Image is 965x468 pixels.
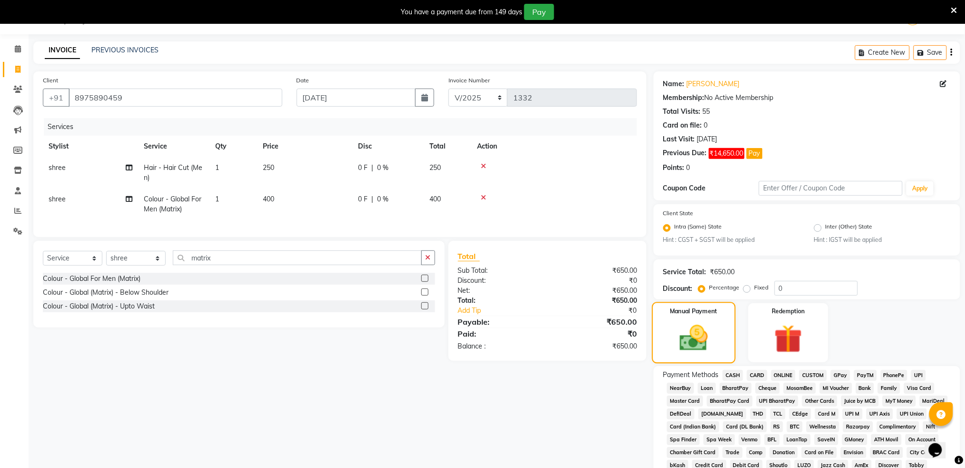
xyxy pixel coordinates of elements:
[451,328,547,339] div: Paid:
[663,370,719,380] span: Payment Methods
[663,267,706,277] div: Service Total:
[138,136,209,157] th: Service
[91,46,159,54] a: PREVIOUS INVOICES
[667,408,695,419] span: DefiDeal
[723,421,767,432] span: Card (DL Bank)
[401,7,522,17] div: You have a payment due from 149 days
[709,148,745,159] span: ₹14,650.00
[43,136,138,157] th: Stylist
[765,434,780,445] span: BFL
[451,296,547,306] div: Total:
[663,120,702,130] div: Card on file:
[547,266,644,276] div: ₹650.00
[564,306,644,316] div: ₹0
[771,370,796,381] span: ONLINE
[698,408,746,419] span: [DOMAIN_NAME]
[911,370,926,381] span: UPI
[451,276,547,286] div: Discount:
[547,296,644,306] div: ₹650.00
[663,148,707,159] div: Previous Due:
[878,383,900,394] span: Family
[43,274,140,284] div: Colour - Global For Men (Matrix)
[709,283,740,292] label: Percentage
[524,4,554,20] button: Pay
[707,396,753,407] span: BharatPay Card
[215,163,219,172] span: 1
[843,408,863,419] span: UPI M
[686,79,740,89] a: [PERSON_NAME]
[144,195,201,213] span: Colour - Global For Men (Matrix)
[471,136,637,157] th: Action
[663,93,951,103] div: No Active Membership
[547,328,644,339] div: ₹0
[770,447,798,458] span: Donation
[855,45,910,60] button: Create New
[358,163,368,173] span: 0 F
[746,148,763,159] button: Pay
[451,316,547,328] div: Payable:
[698,383,716,394] span: Loan
[877,421,920,432] span: Complimentary
[759,181,903,196] input: Enter Offer / Coupon Code
[906,181,934,196] button: Apply
[663,163,685,173] div: Points:
[263,163,274,172] span: 250
[787,421,803,432] span: BTC
[747,370,767,381] span: CARD
[667,447,719,458] span: Chamber Gift Card
[663,284,693,294] div: Discount:
[663,209,694,218] label: Client State
[448,76,490,85] label: Invoice Number
[671,322,717,355] img: _cash.svg
[43,288,169,298] div: Colour - Global (Matrix) - Below Shoulder
[377,194,388,204] span: 0 %
[815,408,839,419] span: Card M
[854,370,877,381] span: PayTM
[451,266,547,276] div: Sub Total:
[377,163,388,173] span: 0 %
[663,79,685,89] div: Name:
[209,136,257,157] th: Qty
[841,447,866,458] span: Envision
[843,421,873,432] span: Razorpay
[920,396,948,407] span: MariDeal
[43,301,155,311] div: Colour - Global (Matrix) - Upto Waist
[547,286,644,296] div: ₹650.00
[663,236,800,244] small: Hint : CGST + SGST will be applied
[881,370,908,381] span: PhonePe
[263,195,274,203] span: 400
[663,134,695,144] div: Last Visit:
[144,163,202,182] span: Hair - Hair Cut (Men)
[904,383,935,394] span: Visa Card
[923,421,938,432] span: Nift
[739,434,761,445] span: Venmo
[675,222,722,234] label: Intra (Same) State
[371,163,373,173] span: |
[897,408,927,419] span: UPI Union
[257,136,352,157] th: Price
[547,316,644,328] div: ₹650.00
[667,421,719,432] span: Card (Indian Bank)
[686,163,690,173] div: 0
[451,306,564,316] a: Add Tip
[424,136,471,157] th: Total
[371,194,373,204] span: |
[173,250,422,265] input: Search or Scan
[905,434,939,445] span: On Account
[842,434,868,445] span: GMoney
[667,383,694,394] span: NearBuy
[297,76,309,85] label: Date
[429,163,441,172] span: 250
[704,120,708,130] div: 0
[784,383,816,394] span: MosamBee
[697,134,717,144] div: [DATE]
[907,447,936,458] span: City Card
[755,283,769,292] label: Fixed
[802,396,837,407] span: Other Cards
[870,447,904,458] span: BRAC Card
[866,408,893,419] span: UPI Axis
[710,267,735,277] div: ₹650.00
[815,434,838,445] span: SaveIN
[820,383,852,394] span: MI Voucher
[547,276,644,286] div: ₹0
